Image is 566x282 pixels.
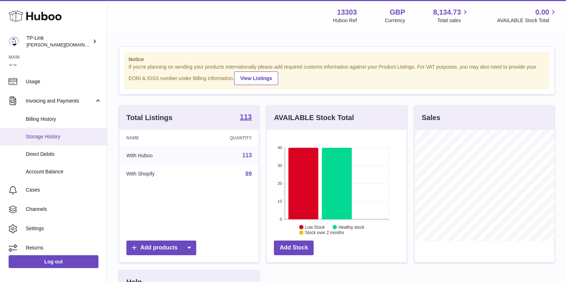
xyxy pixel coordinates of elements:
[280,217,282,221] text: 0
[337,8,357,17] strong: 13303
[385,17,405,24] div: Currency
[26,187,102,193] span: Cases
[26,98,94,104] span: Invoicing and Payments
[129,64,545,85] div: If you're planning on sending your products internationally please add required customs informati...
[278,145,282,150] text: 40
[497,8,557,24] a: 0.00 AVAILABLE Stock Total
[26,35,91,48] div: TP-Link
[26,42,181,48] span: [PERSON_NAME][DOMAIN_NAME][EMAIL_ADDRESS][DOMAIN_NAME]
[333,17,357,24] div: Huboo Ref
[26,78,102,85] span: Usage
[9,255,98,268] a: Log out
[26,116,102,123] span: Billing History
[535,8,549,17] span: 0.00
[437,17,469,24] span: Total sales
[339,224,365,229] text: Healthy stock
[126,241,196,255] a: Add products
[234,71,278,85] a: View Listings
[26,133,102,140] span: Storage History
[278,199,282,203] text: 10
[497,17,557,24] span: AVAILABLE Stock Total
[278,181,282,185] text: 20
[119,130,194,146] th: Name
[305,230,344,235] text: Stock over 2 months
[26,244,102,251] span: Returns
[126,113,173,123] h3: Total Listings
[433,8,469,24] a: 8,134.73 Total sales
[240,113,252,122] a: 113
[246,171,252,177] a: 89
[119,165,194,183] td: With Shopify
[240,113,252,120] strong: 113
[194,130,259,146] th: Quantity
[26,151,102,158] span: Direct Debits
[26,206,102,213] span: Channels
[390,8,405,17] strong: GBP
[9,36,19,47] img: susie.li@tp-link.com
[129,56,545,63] strong: Notice
[433,8,461,17] span: 8,134.73
[305,224,325,229] text: Low Stock
[274,241,314,255] a: Add Stock
[278,163,282,168] text: 30
[274,113,354,123] h3: AVAILABLE Stock Total
[26,225,102,232] span: Settings
[422,113,440,123] h3: Sales
[26,168,102,175] span: Account Balance
[119,146,194,165] td: With Huboo
[242,152,252,158] a: 113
